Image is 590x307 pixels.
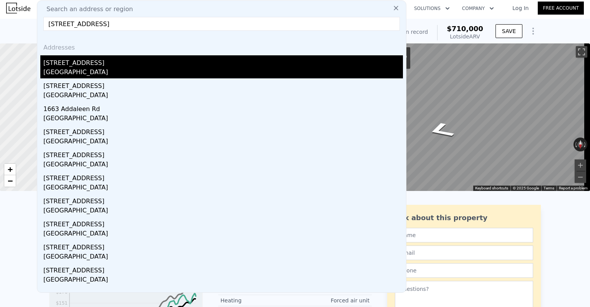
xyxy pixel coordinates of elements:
div: [GEOGRAPHIC_DATA] [43,91,403,101]
div: [STREET_ADDRESS] [43,55,403,68]
tspan: $151 [56,300,68,306]
input: Enter an address, city, region, neighborhood or zip code [43,17,400,31]
button: Solutions [408,2,456,15]
button: Reset the view [577,138,583,151]
div: [GEOGRAPHIC_DATA] [43,68,403,78]
button: Rotate counterclockwise [573,138,578,151]
button: Show Options [525,23,541,39]
button: Zoom in [575,159,586,171]
div: Lotside ARV [447,33,483,40]
div: [GEOGRAPHIC_DATA] [43,114,403,124]
div: Map [351,43,590,191]
span: © 2025 Google [513,186,539,190]
input: Phone [395,263,533,278]
tspan: $176 [56,289,68,295]
div: 1663 Addaleen Rd [43,101,403,114]
span: + [8,164,13,174]
div: [GEOGRAPHIC_DATA] [43,252,403,263]
button: Company [456,2,500,15]
div: [STREET_ADDRESS] [43,148,403,160]
img: Lotside [6,3,30,13]
button: Toggle fullscreen view [576,46,587,58]
span: $710,000 [447,25,483,33]
div: [STREET_ADDRESS] [43,217,403,229]
span: Search an address or region [40,5,133,14]
div: [STREET_ADDRESS] [43,78,403,91]
div: Ask about this property [395,212,533,223]
div: Street View [351,43,590,191]
a: Zoom in [4,164,16,175]
div: Addresses [40,37,403,55]
a: Log In [503,4,538,12]
div: [GEOGRAPHIC_DATA] [43,160,403,171]
button: Zoom out [575,171,586,183]
div: [STREET_ADDRESS] [43,194,403,206]
a: Report a problem [559,186,588,190]
div: [STREET_ADDRESS] [43,171,403,183]
div: [GEOGRAPHIC_DATA] [43,183,403,194]
div: [STREET_ADDRESS] [43,124,403,137]
path: Go Northeast, Addaleen Rd [417,118,466,143]
div: [GEOGRAPHIC_DATA] [43,275,403,286]
div: [STREET_ADDRESS] [43,240,403,252]
div: Forced air unit [295,297,370,304]
input: Name [395,228,533,242]
button: Rotate clockwise [583,138,588,151]
div: Heating [220,297,295,304]
button: SAVE [496,24,522,38]
div: [GEOGRAPHIC_DATA] [43,137,403,148]
div: [GEOGRAPHIC_DATA] [43,229,403,240]
a: Free Account [538,2,584,15]
span: − [8,176,13,186]
a: Zoom out [4,175,16,187]
button: Keyboard shortcuts [475,186,508,191]
a: Terms (opens in new tab) [544,186,554,190]
input: Email [395,246,533,260]
div: [STREET_ADDRESS] [43,263,403,275]
div: [GEOGRAPHIC_DATA] [43,206,403,217]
